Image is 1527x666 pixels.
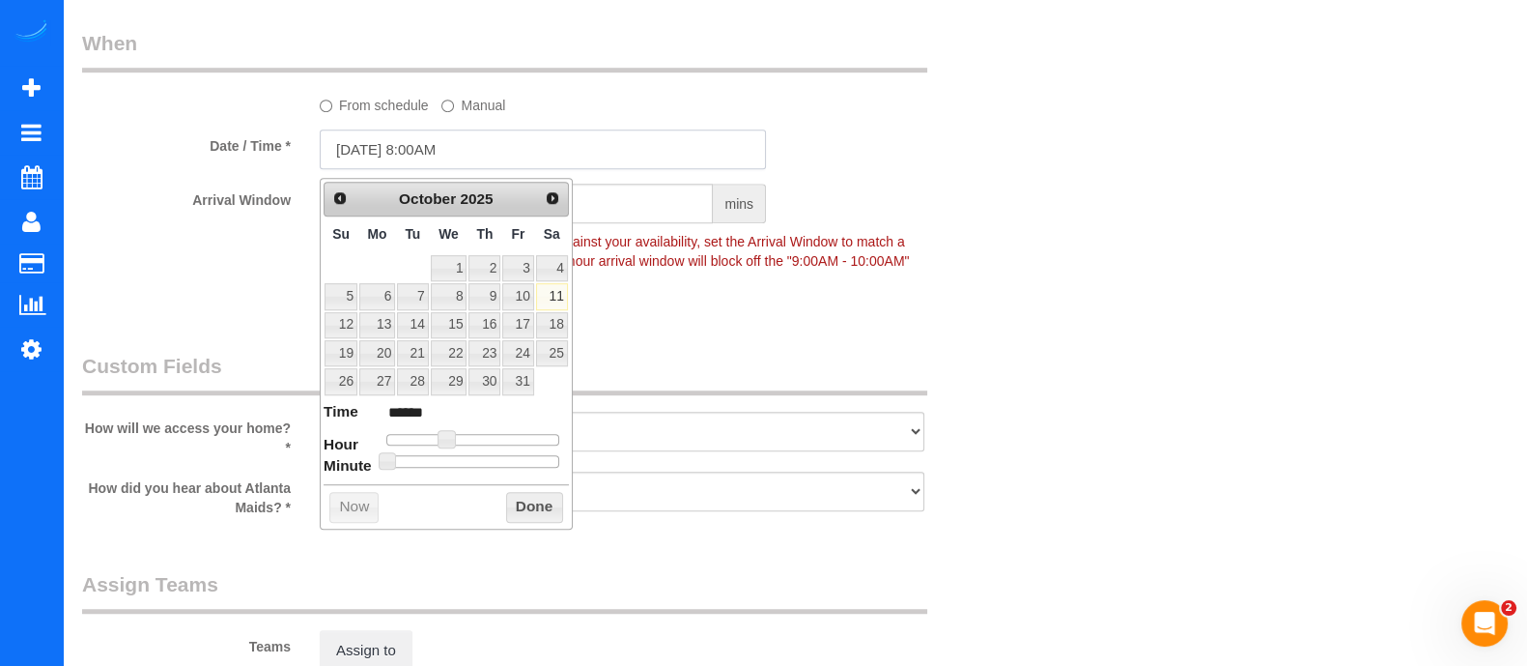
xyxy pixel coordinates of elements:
span: Monday [368,226,387,242]
legend: Assign Teams [82,570,927,614]
span: Friday [512,226,525,242]
a: Prev [326,185,353,212]
label: From schedule [320,89,429,115]
a: 29 [431,368,467,394]
a: 27 [359,368,395,394]
a: 16 [468,312,500,338]
a: 13 [359,312,395,338]
span: 2025 [460,190,493,207]
span: Saturday [544,226,560,242]
label: How will we access your home? * [68,412,305,457]
a: 20 [359,340,395,366]
span: Wednesday [438,226,459,242]
label: Date / Time * [68,130,305,156]
span: 2 [1501,600,1516,616]
a: 30 [468,368,500,394]
a: 22 [431,340,467,366]
a: 14 [397,312,428,338]
a: 25 [536,340,568,366]
a: 24 [502,340,533,366]
button: Done [506,492,563,523]
span: Sunday [332,226,350,242]
label: How did you hear about Atlanta Maids? * [68,472,305,517]
dt: Hour [324,434,358,458]
input: From schedule [320,100,332,112]
a: 1 [431,255,467,281]
a: 5 [325,283,357,309]
label: Arrival Window [68,184,305,210]
a: 2 [468,255,500,281]
label: Manual [441,89,505,115]
a: 28 [397,368,428,394]
a: 19 [325,340,357,366]
span: mins [713,184,766,223]
a: 6 [359,283,395,309]
span: Thursday [476,226,493,242]
a: 10 [502,283,533,309]
a: 21 [397,340,428,366]
img: Automaid Logo [12,19,50,46]
span: Next [545,190,560,206]
a: 11 [536,283,568,309]
a: 7 [397,283,428,309]
legend: When [82,29,927,72]
dt: Time [324,401,358,425]
a: 15 [431,312,467,338]
a: 8 [431,283,467,309]
button: Now [329,492,379,523]
a: 31 [502,368,533,394]
a: 9 [468,283,500,309]
a: 18 [536,312,568,338]
a: Next [539,185,566,212]
legend: Custom Fields [82,352,927,395]
a: 4 [536,255,568,281]
span: Tuesday [405,226,420,242]
a: 12 [325,312,357,338]
iframe: Intercom live chat [1461,600,1508,647]
a: 26 [325,368,357,394]
span: To make this booking count against your availability, set the Arrival Window to match a spot on y... [320,234,909,288]
a: 17 [502,312,533,338]
input: Manual [441,100,454,112]
input: MM/DD/YYYY HH:MM [320,130,766,169]
a: 23 [468,340,500,366]
span: October [399,190,456,207]
a: 3 [502,255,533,281]
label: Teams [68,630,305,656]
span: Prev [332,190,348,206]
dt: Minute [324,455,372,479]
